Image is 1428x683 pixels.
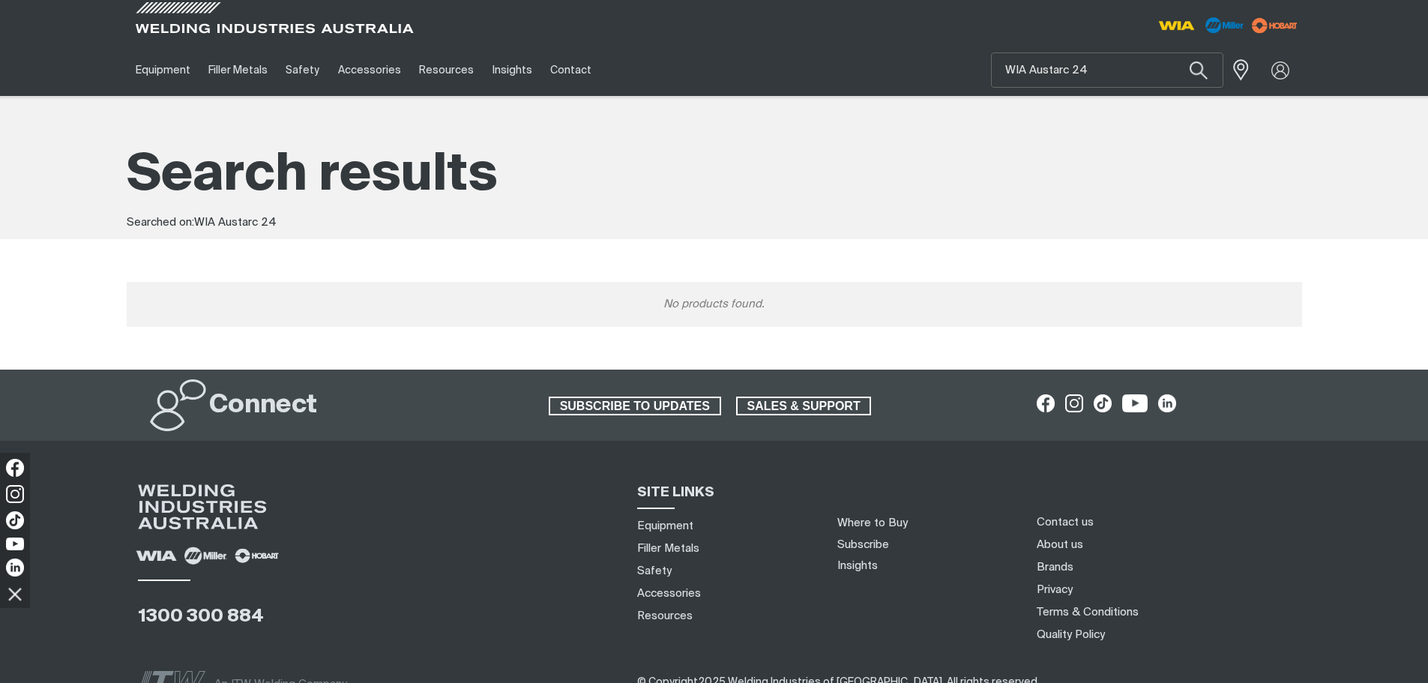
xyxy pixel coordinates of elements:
[738,397,870,416] span: SALES & SUPPORT
[6,559,24,577] img: LinkedIn
[194,217,277,228] span: WIA Austarc 24
[637,563,672,579] a: Safety
[127,142,1302,209] h1: Search results
[837,560,878,571] a: Insights
[637,541,699,556] a: Filler Metals
[1037,537,1083,553] a: About us
[837,517,908,529] a: Where to Buy
[199,44,277,96] a: Filler Metals
[1031,511,1319,646] nav: Footer
[6,459,24,477] img: Facebook
[549,397,721,416] a: SUBSCRIBE TO UPDATES
[541,44,600,96] a: Contact
[127,44,199,96] a: Equipment
[483,44,540,96] a: Insights
[992,53,1223,87] input: Product name or item number...
[209,389,317,422] h2: Connect
[6,511,24,529] img: TikTok
[277,44,328,96] a: Safety
[837,539,889,550] a: Subscribe
[127,214,1302,232] div: Searched on:
[736,397,872,416] a: SALES & SUPPORT
[127,44,1008,96] nav: Main
[2,581,28,607] img: hide socials
[550,397,720,416] span: SUBSCRIBE TO UPDATES
[1037,604,1139,620] a: Terms & Conditions
[632,514,819,627] nav: Sitemap
[1173,52,1224,88] button: Search products
[138,607,264,625] a: 1300 300 884
[1247,14,1302,37] img: miller
[1037,514,1094,530] a: Contact us
[1037,559,1073,575] a: Brands
[6,485,24,503] img: Instagram
[637,586,701,601] a: Accessories
[127,282,1302,327] div: No products found.
[329,44,410,96] a: Accessories
[1037,627,1105,643] a: Quality Policy
[637,486,714,499] span: SITE LINKS
[410,44,483,96] a: Resources
[1037,582,1073,598] a: Privacy
[6,538,24,550] img: YouTube
[637,518,693,534] a: Equipment
[637,608,693,624] a: Resources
